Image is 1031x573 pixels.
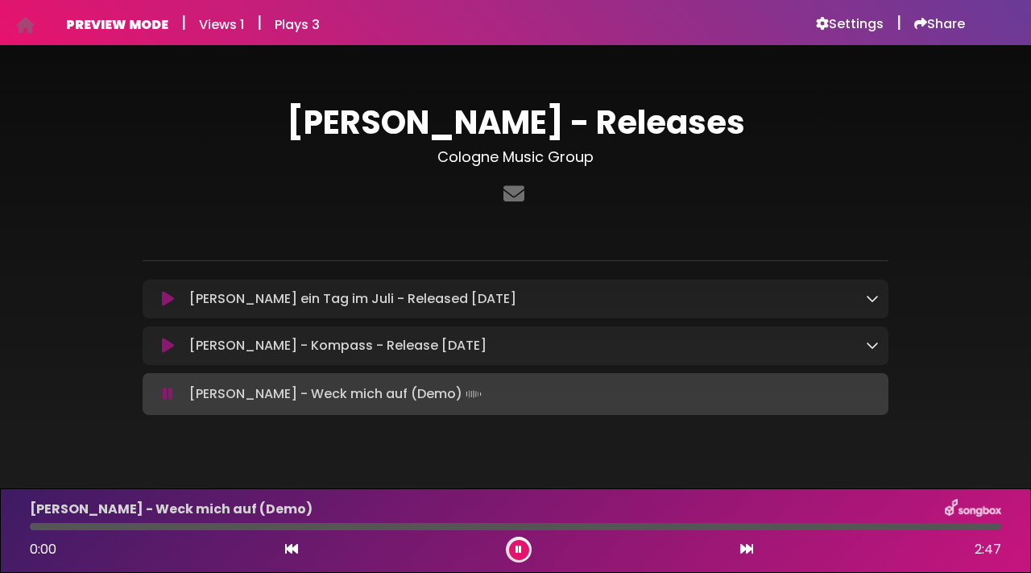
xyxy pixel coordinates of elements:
p: [PERSON_NAME] - Kompass - Release [DATE] [189,336,487,355]
p: [PERSON_NAME] - Weck mich auf (Demo) [189,383,485,405]
h5: | [181,13,186,32]
h5: | [896,13,901,32]
a: Settings [816,16,884,32]
h5: | [257,13,262,32]
img: waveform4.gif [462,383,485,405]
p: [PERSON_NAME] ein Tag im Juli - Released [DATE] [189,289,516,309]
a: Share [914,16,965,32]
h3: Cologne Music Group [143,148,888,166]
h1: [PERSON_NAME] - Releases [143,103,888,142]
h6: PREVIEW MODE [66,17,168,32]
h6: Views 1 [199,17,244,32]
h6: Plays 3 [275,17,320,32]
